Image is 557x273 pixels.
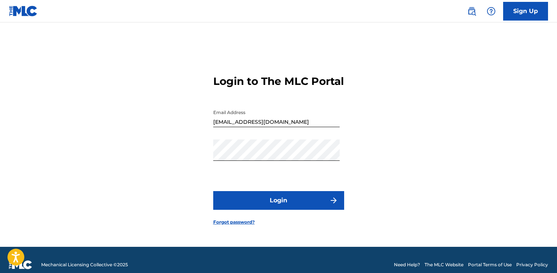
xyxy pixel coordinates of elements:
div: Help [484,4,499,19]
img: search [467,7,476,16]
h3: Login to The MLC Portal [213,75,344,88]
img: logo [9,260,32,269]
a: Portal Terms of Use [468,261,512,268]
img: f7272a7cc735f4ea7f67.svg [329,196,338,205]
a: Public Search [464,4,479,19]
span: Mechanical Licensing Collective © 2025 [41,261,128,268]
img: help [487,7,496,16]
a: Forgot password? [213,219,255,226]
img: MLC Logo [9,6,38,16]
a: Sign Up [503,2,548,21]
a: Privacy Policy [516,261,548,268]
a: Need Help? [394,261,420,268]
a: The MLC Website [425,261,463,268]
button: Login [213,191,344,210]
